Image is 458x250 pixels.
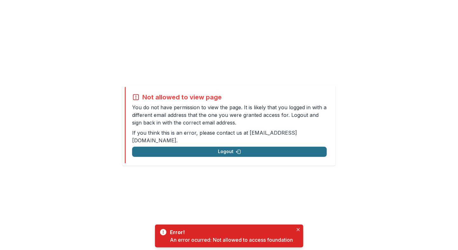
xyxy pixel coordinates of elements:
p: If you think this is an error, please contact us at . [132,129,327,144]
div: Error! [170,228,291,236]
h2: Not allowed to view page [142,93,222,101]
button: Logout [132,147,327,157]
button: Close [294,226,302,233]
a: [EMAIL_ADDRESS][DOMAIN_NAME] [132,130,297,144]
div: An error ocurred: Not allowed to access foundation [170,236,293,244]
p: You do not have permission to view the page. It is likely that you logged in with a different ema... [132,104,327,126]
